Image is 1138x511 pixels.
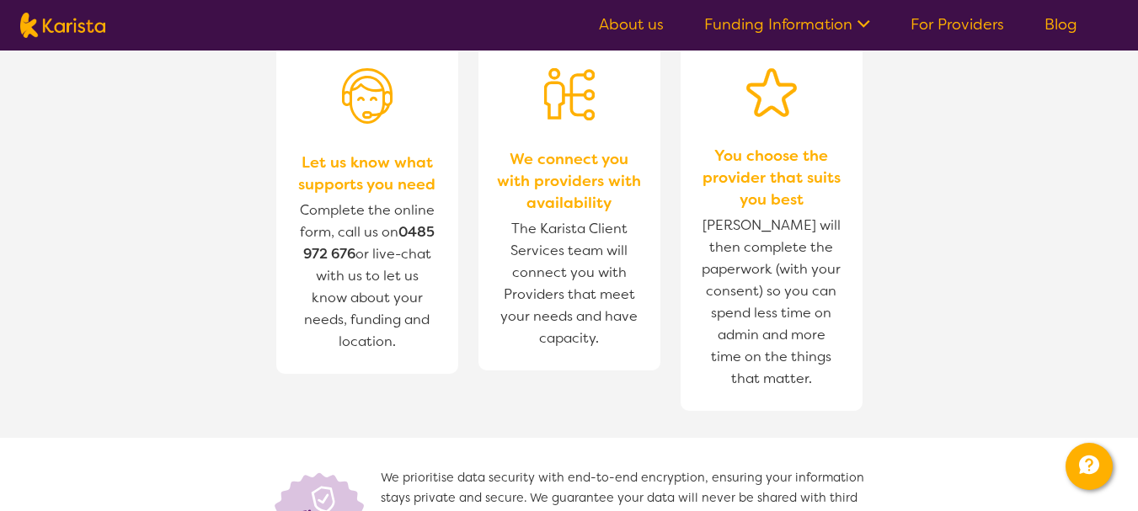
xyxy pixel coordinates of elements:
img: Person with headset icon [342,68,393,124]
a: Funding Information [704,14,870,35]
a: About us [599,14,664,35]
span: Complete the online form, call us on or live-chat with us to let us know about your needs, fundin... [300,201,435,350]
a: Blog [1045,14,1077,35]
img: Star icon [746,68,797,117]
img: Person being matched to services icon [544,68,595,120]
span: We connect you with providers with availability [495,148,644,214]
span: The Karista Client Services team will connect you with Providers that meet your needs and have ca... [495,214,644,354]
span: You choose the provider that suits you best [697,145,846,210]
img: Karista logo [20,13,105,38]
span: Let us know what supports you need [293,152,441,195]
span: [PERSON_NAME] will then complete the paperwork (with your consent) so you can spend less time on ... [697,210,846,394]
a: For Providers [911,14,1004,35]
button: Channel Menu [1066,443,1113,490]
